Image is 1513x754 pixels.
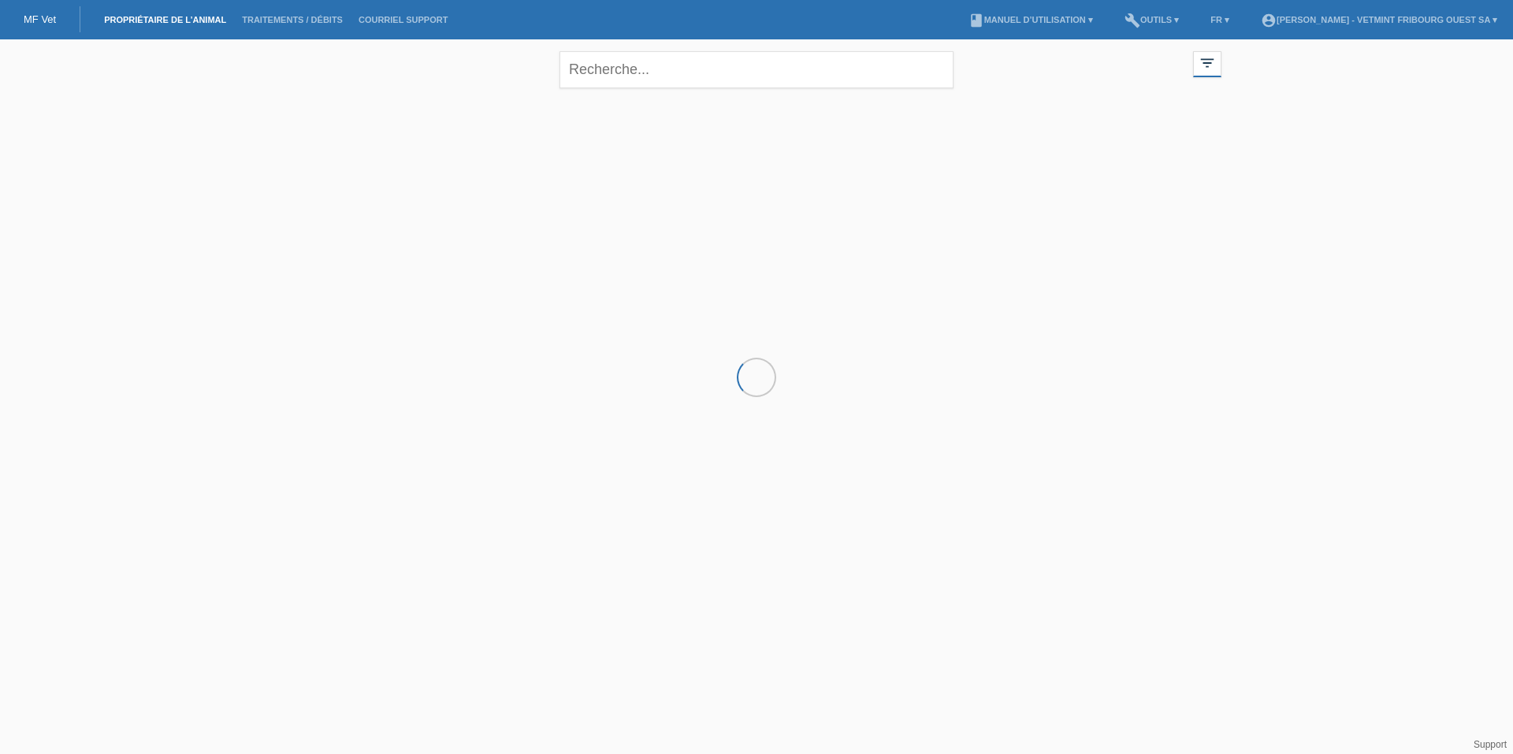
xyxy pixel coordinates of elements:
i: filter_list [1199,54,1216,72]
a: Traitements / débits [234,15,351,24]
i: build [1125,13,1140,28]
input: Recherche... [559,51,954,88]
a: FR ▾ [1203,15,1237,24]
a: Support [1474,739,1507,750]
i: book [968,13,984,28]
a: Courriel Support [351,15,455,24]
i: account_circle [1261,13,1277,28]
a: account_circle[PERSON_NAME] - Vetmint Fribourg Ouest SA ▾ [1253,15,1505,24]
a: Propriétaire de l’animal [96,15,234,24]
a: bookManuel d’utilisation ▾ [961,15,1101,24]
a: MF Vet [24,13,56,25]
a: buildOutils ▾ [1117,15,1187,24]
